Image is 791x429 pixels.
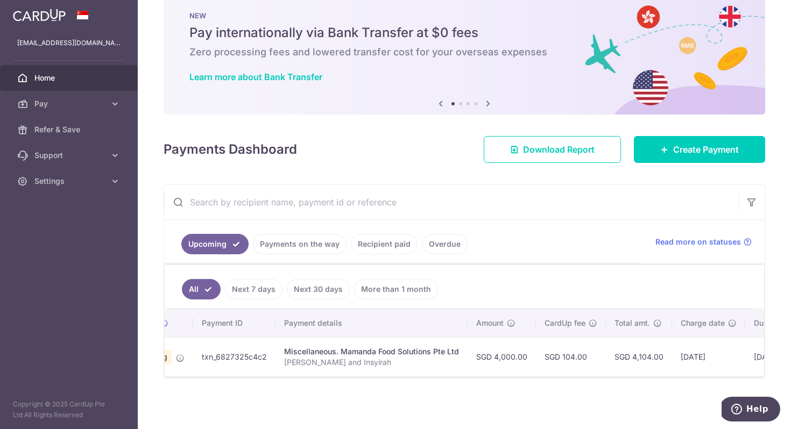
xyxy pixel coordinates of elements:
span: Support [34,150,105,161]
a: More than 1 month [354,279,438,299]
a: Learn more about Bank Transfer [189,71,322,82]
h4: Payments Dashboard [164,140,297,159]
iframe: Opens a widget where you can find more information [722,397,780,424]
span: Due date [754,318,786,328]
td: txn_6827325c4c2 [193,337,276,376]
span: CardUp fee [545,318,585,328]
p: NEW [189,11,739,20]
span: Download Report [523,143,595,156]
td: SGD 104.00 [536,337,606,376]
span: Amount [476,318,504,328]
a: Payments on the way [253,234,347,254]
span: Read more on statuses [655,237,741,247]
a: All [182,279,221,299]
span: Refer & Save [34,124,105,135]
a: Recipient paid [351,234,418,254]
span: Pay [34,98,105,109]
span: Total amt. [615,318,650,328]
input: Search by recipient name, payment id or reference [164,185,739,219]
a: Upcoming [181,234,249,254]
p: [EMAIL_ADDRESS][DOMAIN_NAME] [17,38,121,48]
span: Home [34,73,105,83]
a: Next 30 days [287,279,350,299]
span: Charge date [681,318,725,328]
td: [DATE] [672,337,745,376]
h5: Pay internationally via Bank Transfer at $0 fees [189,24,739,41]
th: Payment ID [193,309,276,337]
h6: Zero processing fees and lowered transfer cost for your overseas expenses [189,46,739,59]
div: Miscellaneous. Mamanda Food Solutions Pte Ltd [284,346,459,357]
span: Create Payment [673,143,739,156]
th: Payment details [276,309,468,337]
td: SGD 4,000.00 [468,337,536,376]
img: CardUp [13,9,66,22]
a: Create Payment [634,136,765,163]
a: Download Report [484,136,621,163]
a: Next 7 days [225,279,282,299]
p: [PERSON_NAME] and Insyirah [284,357,459,368]
a: Overdue [422,234,468,254]
td: SGD 4,104.00 [606,337,672,376]
a: Read more on statuses [655,237,752,247]
span: Settings [34,176,105,187]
